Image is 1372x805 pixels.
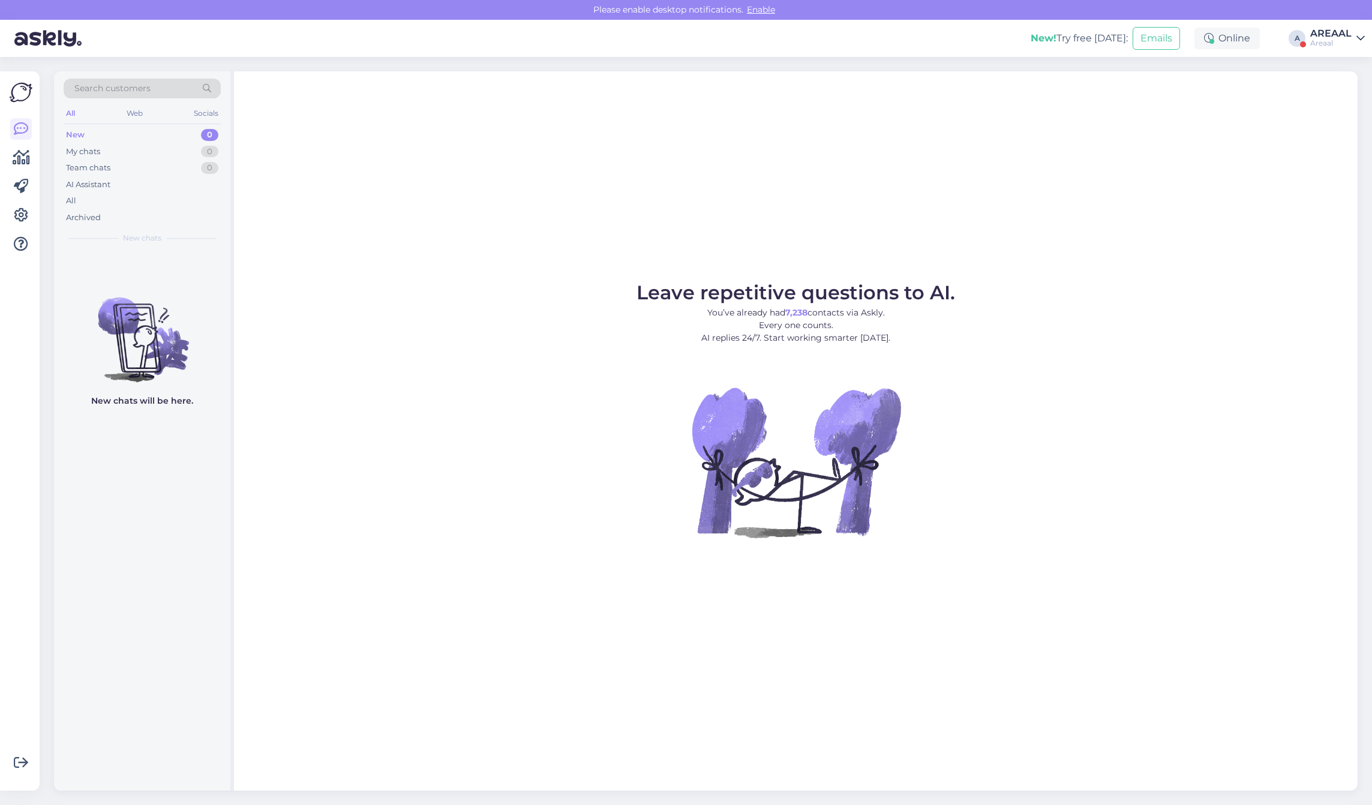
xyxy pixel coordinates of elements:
[66,162,110,174] div: Team chats
[201,162,218,174] div: 0
[1310,29,1365,48] a: AREAALAreaal
[74,82,151,95] span: Search customers
[637,281,955,304] span: Leave repetitive questions to AI.
[66,179,110,191] div: AI Assistant
[1310,29,1352,38] div: AREAAL
[1310,38,1352,48] div: Areaal
[191,106,221,121] div: Socials
[1289,30,1305,47] div: A
[66,212,101,224] div: Archived
[66,146,100,158] div: My chats
[785,307,807,318] b: 7,238
[1031,31,1128,46] div: Try free [DATE]:
[743,4,779,15] span: Enable
[66,129,85,141] div: New
[10,81,32,104] img: Askly Logo
[688,354,904,570] img: No Chat active
[201,146,218,158] div: 0
[201,129,218,141] div: 0
[54,276,230,384] img: No chats
[124,106,145,121] div: Web
[1031,32,1056,44] b: New!
[637,307,955,344] p: You’ve already had contacts via Askly. Every one counts. AI replies 24/7. Start working smarter [...
[1194,28,1260,49] div: Online
[123,233,161,244] span: New chats
[66,195,76,207] div: All
[91,395,193,407] p: New chats will be here.
[64,106,77,121] div: All
[1133,27,1180,50] button: Emails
